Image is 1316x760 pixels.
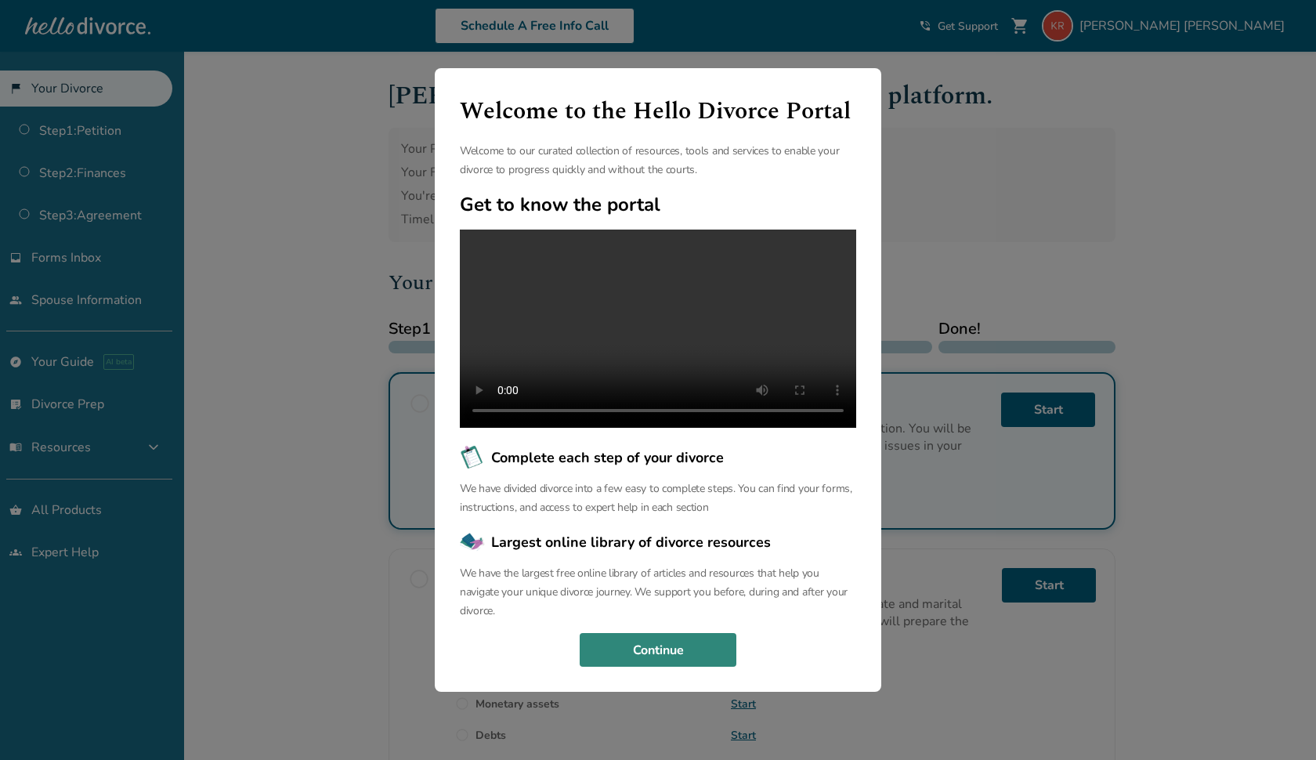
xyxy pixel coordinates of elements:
[460,192,856,217] h2: Get to know the portal
[460,530,485,555] img: Largest online library of divorce resources
[491,447,724,468] span: Complete each step of your divorce
[460,93,856,129] h1: Welcome to the Hello Divorce Portal
[580,633,736,668] button: Continue
[460,564,856,621] p: We have the largest free online library of articles and resources that help you navigate your uni...
[491,532,771,552] span: Largest online library of divorce resources
[1238,685,1316,760] iframe: Chat Widget
[460,142,856,179] p: Welcome to our curated collection of resources, tools and services to enable your divorce to prog...
[460,480,856,517] p: We have divided divorce into a few easy to complete steps. You can find your forms, instructions,...
[460,445,485,470] img: Complete each step of your divorce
